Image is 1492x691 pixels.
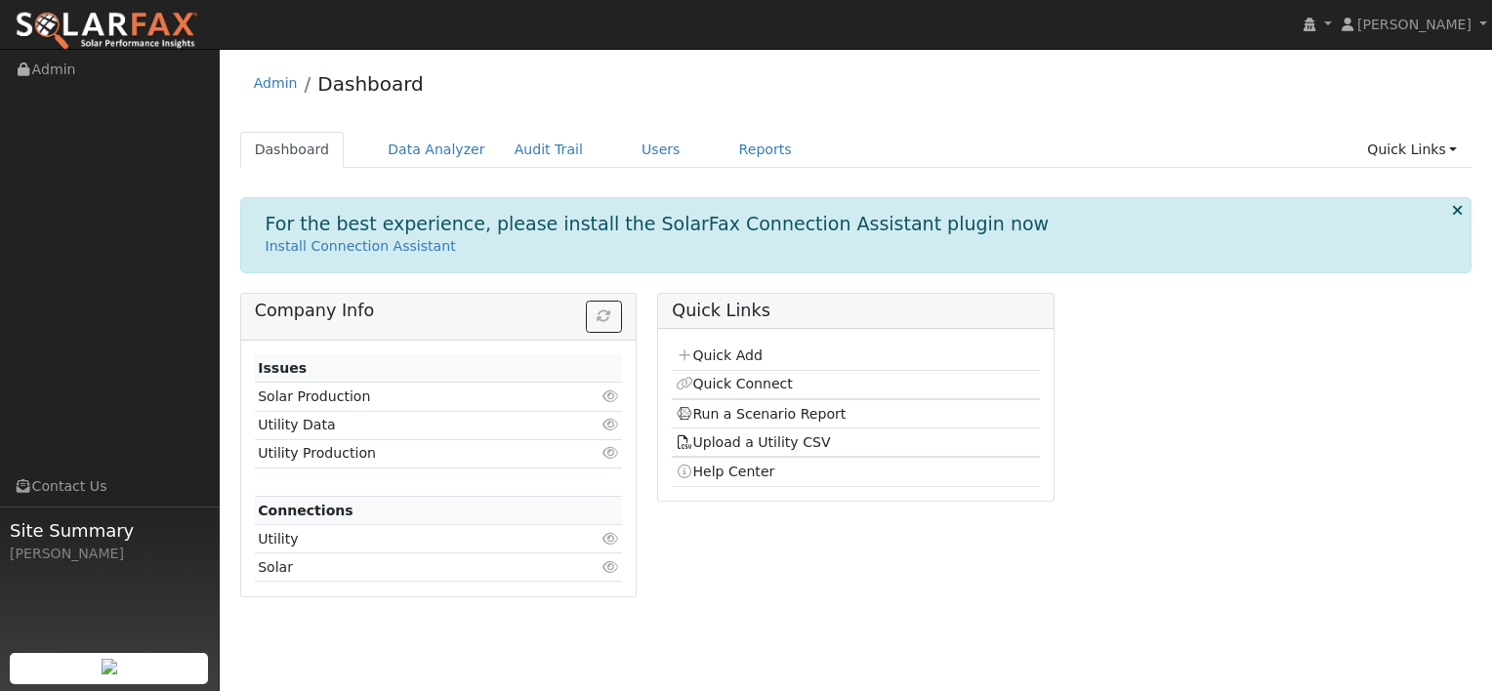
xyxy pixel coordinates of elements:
td: Utility Production [255,439,563,467]
a: Dashboard [240,132,345,168]
a: Data Analyzer [373,132,500,168]
a: Quick Add [676,347,763,363]
i: Click to view [601,389,619,403]
div: [PERSON_NAME] [10,544,209,564]
img: SolarFax [15,11,198,52]
i: Click to view [601,418,619,431]
i: Click to view [601,560,619,574]
a: Quick Connect [676,376,793,391]
a: Upload a Utility CSV [676,434,831,450]
i: Click to view [601,446,619,460]
a: Admin [254,75,298,91]
strong: Issues [258,360,307,376]
a: Users [627,132,695,168]
h1: For the best experience, please install the SolarFax Connection Assistant plugin now [266,213,1050,235]
span: [PERSON_NAME] [1357,17,1471,32]
a: Install Connection Assistant [266,238,456,254]
h5: Company Info [255,301,622,321]
strong: Connections [258,503,353,518]
a: Quick Links [1352,132,1471,168]
a: Reports [725,132,807,168]
a: Dashboard [317,72,424,96]
a: Audit Trail [500,132,598,168]
span: Site Summary [10,517,209,544]
h5: Quick Links [672,301,1039,321]
a: Run a Scenario Report [676,406,847,422]
td: Solar [255,553,563,582]
td: Utility [255,525,563,553]
td: Solar Production [255,383,563,411]
a: Help Center [676,464,775,479]
img: retrieve [102,659,117,674]
td: Utility Data [255,411,563,439]
i: Click to view [601,532,619,546]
